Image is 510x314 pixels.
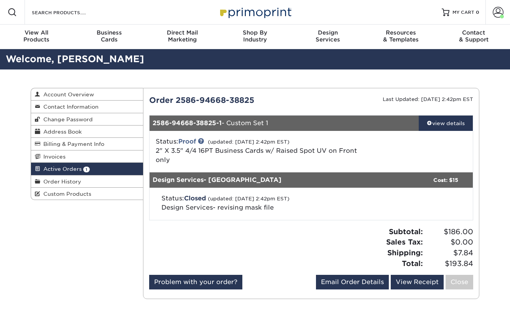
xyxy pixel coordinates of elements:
a: Contact Information [31,101,143,113]
div: & Support [437,29,510,43]
div: Cards [73,29,146,43]
a: Proof [178,138,196,145]
a: Direct MailMarketing [146,25,219,49]
a: Contact& Support [437,25,510,49]
span: MY CART [452,9,474,16]
span: $0.00 [425,237,473,248]
small: (updated: [DATE] 2:42pm EST) [208,196,290,202]
span: Business [73,29,146,36]
a: view details [419,116,473,131]
a: Billing & Payment Info [31,138,143,150]
span: Change Password [40,116,93,122]
div: - Custom Set 1 [150,116,419,131]
a: Custom Products [31,188,143,200]
strong: Sales Tax: [386,238,423,246]
div: Industry [219,29,291,43]
span: $7.84 [425,248,473,258]
a: Email Order Details [316,275,389,289]
a: Problem with your order? [149,275,242,289]
span: 0 [476,10,479,15]
strong: Design Services- [GEOGRAPHIC_DATA] [153,176,281,183]
a: Change Password [31,113,143,126]
span: Design Services- revising mask file [161,204,274,211]
span: Active Orders [40,166,82,172]
span: Resources [364,29,437,36]
a: Resources& Templates [364,25,437,49]
a: View Receipt [391,275,444,289]
span: Billing & Payment Info [40,141,104,147]
a: Address Book [31,126,143,138]
span: Order History [40,178,81,185]
span: Custom Products [40,191,91,197]
span: Contact Information [40,104,99,110]
a: Close [446,275,473,289]
iframe: Google Customer Reviews [2,291,65,311]
div: & Templates [364,29,437,43]
span: 1 [83,167,90,172]
span: Direct Mail [146,29,219,36]
a: Account Overview [31,88,143,101]
div: Order 2586-94668-38825 [143,94,311,106]
strong: Shipping: [387,248,423,257]
strong: Cost: $15 [433,177,458,183]
a: BusinessCards [73,25,146,49]
span: Invoices [40,154,66,160]
div: Services [291,29,364,43]
img: Primoprint [217,4,293,20]
span: Closed [184,195,206,202]
small: Last Updated: [DATE] 2:42pm EST [383,96,473,102]
a: Order History [31,175,143,188]
div: Marketing [146,29,219,43]
input: SEARCH PRODUCTS..... [31,8,106,17]
strong: 2586-94668-38825-1 [153,119,222,127]
span: Contact [437,29,510,36]
span: $186.00 [425,226,473,237]
a: DesignServices [291,25,364,49]
div: view details [419,119,473,127]
span: $193.84 [425,258,473,269]
span: Design [291,29,364,36]
span: Address Book [40,129,82,135]
span: Shop By [219,29,291,36]
small: (updated: [DATE] 2:42pm EST) [208,139,290,145]
div: Status: [150,137,365,165]
a: Invoices [31,150,143,163]
a: Active Orders 1 [31,163,143,175]
div: Status: [156,194,363,212]
strong: Total: [402,259,423,268]
span: Account Overview [40,91,94,98]
span: 2" X 3.5" 4/4 16PT Business Cards w/ Raised Spot UV on Front only [156,147,357,164]
strong: Subtotal: [389,227,423,236]
a: Shop ByIndustry [219,25,291,49]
